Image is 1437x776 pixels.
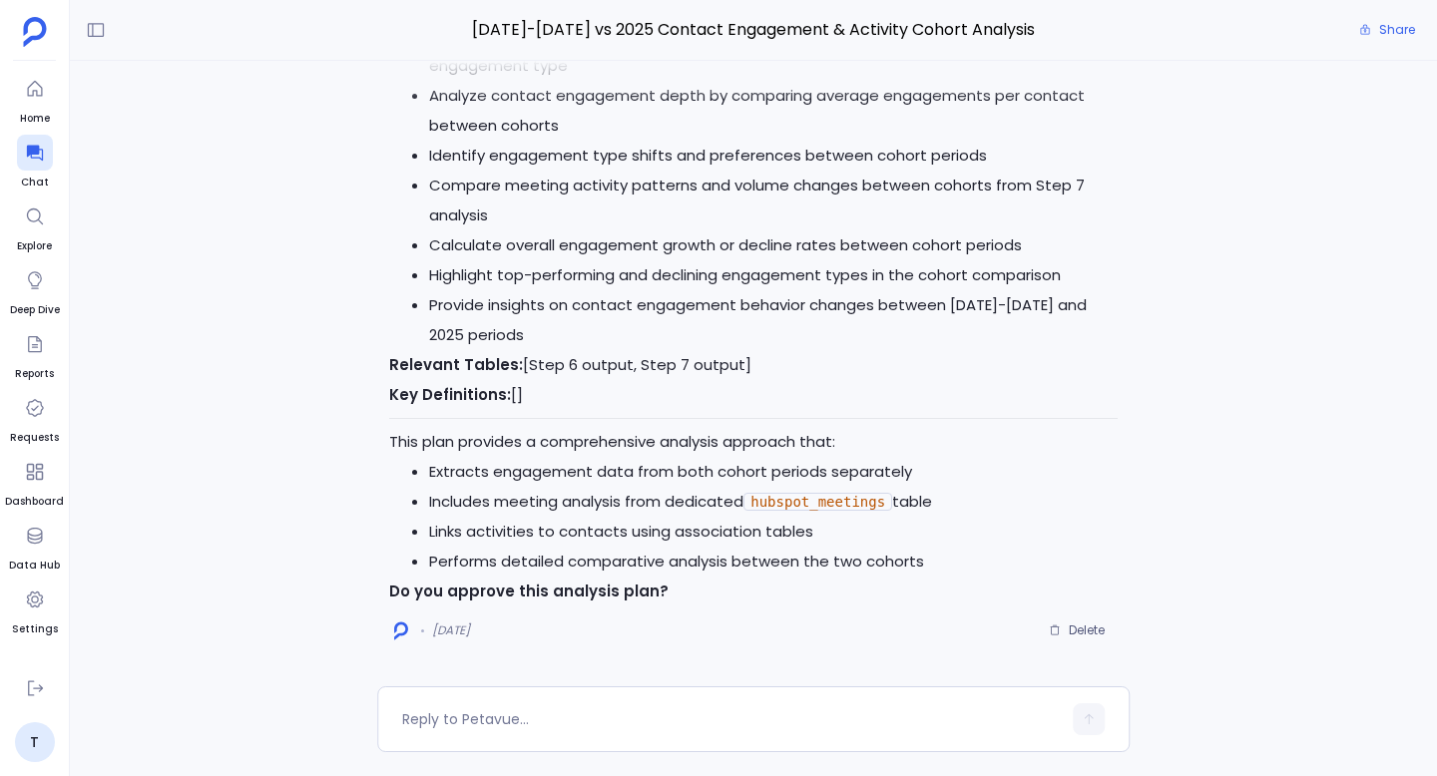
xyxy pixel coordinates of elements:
[17,238,53,254] span: Explore
[389,384,511,405] strong: Key Definitions:
[10,302,60,318] span: Deep Dive
[12,582,58,637] a: Settings
[17,198,53,254] a: Explore
[429,517,1118,547] li: Links activities to contacts using association tables
[10,390,59,446] a: Requests
[17,71,53,127] a: Home
[429,171,1118,230] li: Compare meeting activity patterns and volume changes between cohorts from Step 7 analysis
[743,493,892,511] code: hubspot_meetings
[17,175,53,191] span: Chat
[23,17,47,47] img: petavue logo
[15,722,55,762] a: T
[429,230,1118,260] li: Calculate overall engagement growth or decline rates between cohort periods
[429,290,1118,350] li: Provide insights on contact engagement behavior changes between [DATE]-[DATE] and 2025 periods
[429,487,1118,517] li: Includes meeting analysis from dedicated table
[389,581,669,601] strong: Do you approve this analysis plan?
[429,81,1118,141] li: Analyze contact engagement depth by comparing average engagements per contact between cohorts
[1036,615,1118,645] button: Delete
[432,622,470,638] span: [DATE]
[389,380,1118,410] p: []
[389,350,1118,380] p: [Step 6 output, Step 7 output]
[5,494,64,510] span: Dashboard
[17,111,53,127] span: Home
[10,430,59,446] span: Requests
[394,621,408,640] img: logo
[377,17,1130,43] span: [DATE]-[DATE] vs 2025 Contact Engagement & Activity Cohort Analysis
[10,262,60,318] a: Deep Dive
[9,518,60,574] a: Data Hub
[1347,16,1427,44] button: Share
[17,135,53,191] a: Chat
[429,457,1118,487] li: Extracts engagement data from both cohort periods separately
[429,141,1118,171] li: Identify engagement type shifts and preferences between cohort periods
[5,454,64,510] a: Dashboard
[12,621,58,637] span: Settings
[429,260,1118,290] li: Highlight top-performing and declining engagement types in the cohort comparison
[1069,622,1105,638] span: Delete
[15,366,54,382] span: Reports
[9,558,60,574] span: Data Hub
[1379,22,1415,38] span: Share
[429,547,1118,577] li: Performs detailed comparative analysis between the two cohorts
[389,354,523,375] strong: Relevant Tables:
[15,326,54,382] a: Reports
[389,427,1118,457] p: This plan provides a comprehensive analysis approach that:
